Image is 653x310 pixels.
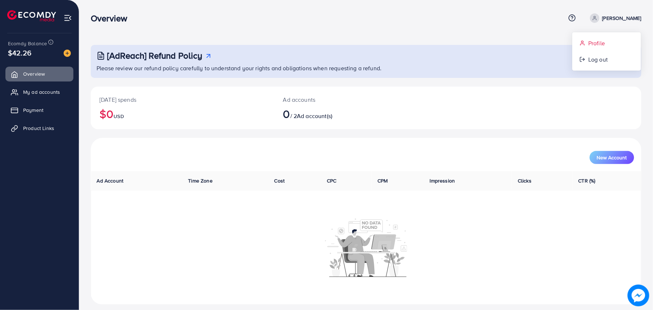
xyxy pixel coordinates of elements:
[283,105,290,122] span: 0
[274,177,285,184] span: Cost
[188,177,212,184] span: Time Zone
[23,125,54,132] span: Product Links
[325,218,407,277] img: No account
[628,285,649,306] img: image
[587,13,641,23] a: [PERSON_NAME]
[5,85,73,99] a: My ad accounts
[579,177,596,184] span: CTR (%)
[283,95,404,104] p: Ad accounts
[23,106,43,114] span: Payment
[518,177,532,184] span: Clicks
[597,155,627,160] span: New Account
[5,121,73,135] a: Product Links
[99,107,266,121] h2: $0
[588,55,608,64] span: Log out
[430,177,455,184] span: Impression
[5,103,73,117] a: Payment
[8,47,31,58] span: $42.26
[23,70,45,77] span: Overview
[327,177,336,184] span: CPC
[602,14,641,22] p: [PERSON_NAME]
[283,107,404,121] h2: / 2
[99,95,266,104] p: [DATE] spends
[572,32,641,71] ul: [PERSON_NAME]
[114,113,124,120] span: USD
[64,50,71,57] img: image
[64,14,72,22] img: menu
[107,50,202,61] h3: [AdReach] Refund Policy
[297,112,332,120] span: Ad account(s)
[588,39,605,47] span: Profile
[97,177,124,184] span: Ad Account
[23,88,60,96] span: My ad accounts
[590,151,634,164] button: New Account
[377,177,388,184] span: CPM
[97,64,637,72] p: Please review our refund policy carefully to understand your rights and obligations when requesti...
[91,13,133,24] h3: Overview
[7,10,56,21] img: logo
[8,40,47,47] span: Ecomdy Balance
[5,67,73,81] a: Overview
